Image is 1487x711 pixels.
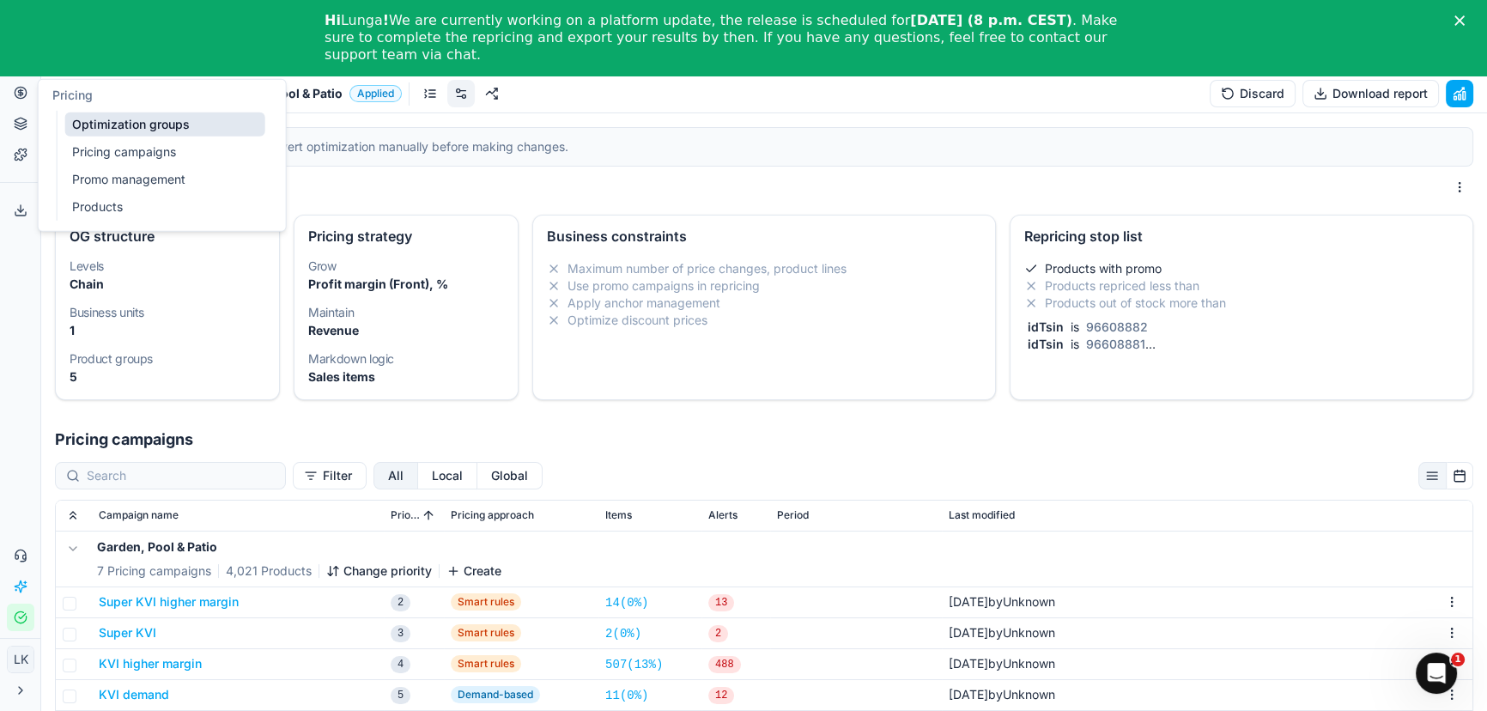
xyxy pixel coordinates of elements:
a: Pricing campaigns [65,140,265,164]
strong: Sales items [308,369,375,384]
button: Sorted by Priority ascending [420,507,437,524]
button: KVI higher margin [99,655,202,672]
a: Promo management [65,167,265,191]
strong: 1 [70,323,75,337]
strong: Profit margin (Front), % [308,276,448,291]
span: is [1067,337,1083,351]
div: by Unknown [949,686,1055,703]
span: Pricing approach [451,508,534,522]
span: 4,021 Products [226,562,312,580]
span: is [1067,319,1083,334]
span: Demand-based [451,686,540,703]
b: [DATE] (8 p.m. CEST) [910,12,1072,28]
span: Smart rules [451,624,521,641]
dt: Product groups [70,353,265,365]
strong: 5 [70,369,77,384]
span: Smart rules [451,593,521,611]
button: Discard [1210,80,1296,107]
div: Close [1454,15,1472,26]
li: Maximum number of price changes, product lines [547,260,981,277]
span: LK [8,647,33,672]
button: all [373,462,418,489]
button: Download report [1302,80,1439,107]
div: Optimization is applied, please revert optimization manually before making changes. [94,138,1459,155]
span: Applied [349,85,402,102]
span: 4 [391,656,410,673]
span: 12 [708,687,734,704]
span: Pricing [52,88,93,102]
div: OG structure [70,229,265,243]
strong: Chain [70,276,104,291]
button: LK [7,646,34,673]
button: Filter [293,462,367,489]
a: Products [65,195,265,219]
li: Products repriced less than [1024,277,1459,295]
span: 1 [1451,653,1465,666]
span: idTsin [1024,319,1067,334]
span: Items [605,508,632,522]
div: Lunga We are currently working on a platform update, the release is scheduled for . Make sure to ... [325,12,1135,64]
button: KVI demand [99,686,169,703]
strong: Revenue [308,323,359,337]
span: Alerts [708,508,737,522]
span: [DATE] [949,656,988,671]
b: ! [383,12,389,28]
iframe: Intercom live chat [1416,653,1457,694]
span: Campaign name [99,508,179,522]
div: Business constraints [547,229,981,243]
input: Search [87,467,275,484]
button: Create [446,562,501,580]
a: 11(0%) [605,687,648,704]
div: by Unknown [949,593,1055,611]
dt: Levels [70,260,265,272]
span: [DATE] [949,625,988,640]
li: Use promo campaigns in repricing [547,277,981,295]
dt: Markdown logic [308,353,504,365]
span: 488 [708,656,741,673]
a: 2(0%) [605,625,641,642]
button: Super KVI higher margin [99,593,239,611]
span: 13 [708,594,734,611]
h1: Pricing campaigns [41,428,1487,452]
div: by Unknown [949,624,1055,641]
span: Priority [391,508,420,522]
dt: Grow [308,260,504,272]
button: local [418,462,477,489]
li: Products with promo [1024,260,1459,277]
a: 507(13%) [605,656,663,673]
span: 5 [391,687,410,704]
h5: Garden, Pool & Patio [97,538,501,556]
li: Apply anchor management [547,295,981,312]
li: Optimize discount prices [547,312,981,329]
div: Pricing strategy [308,229,504,243]
span: [DATE] [949,594,988,609]
button: Expand all [63,505,83,526]
a: 14(0%) [605,594,648,611]
li: Products out of stock more than [1024,295,1459,312]
span: 2 [391,594,410,611]
dt: Maintain [308,307,504,319]
span: 96608882 [1083,319,1151,334]
span: 96608881 [1083,337,1149,351]
button: global [477,462,543,489]
dt: Business units [70,307,265,319]
span: 3 [391,625,410,642]
button: Change priority [326,562,432,580]
span: [DATE] [949,687,988,702]
span: Garden, Pool & PatioApplied [222,85,402,102]
span: Last modified [949,508,1015,522]
a: Optimization groups [65,112,265,137]
span: idTsin [1024,337,1067,351]
span: Smart rules [451,655,521,672]
span: 2 [708,625,728,642]
div: by Unknown [949,655,1055,672]
b: Hi [325,12,341,28]
button: Super KVI [99,624,156,641]
span: Period [777,508,809,522]
div: Repricing stop list [1024,229,1459,243]
span: 7 Pricing campaigns [97,562,211,580]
